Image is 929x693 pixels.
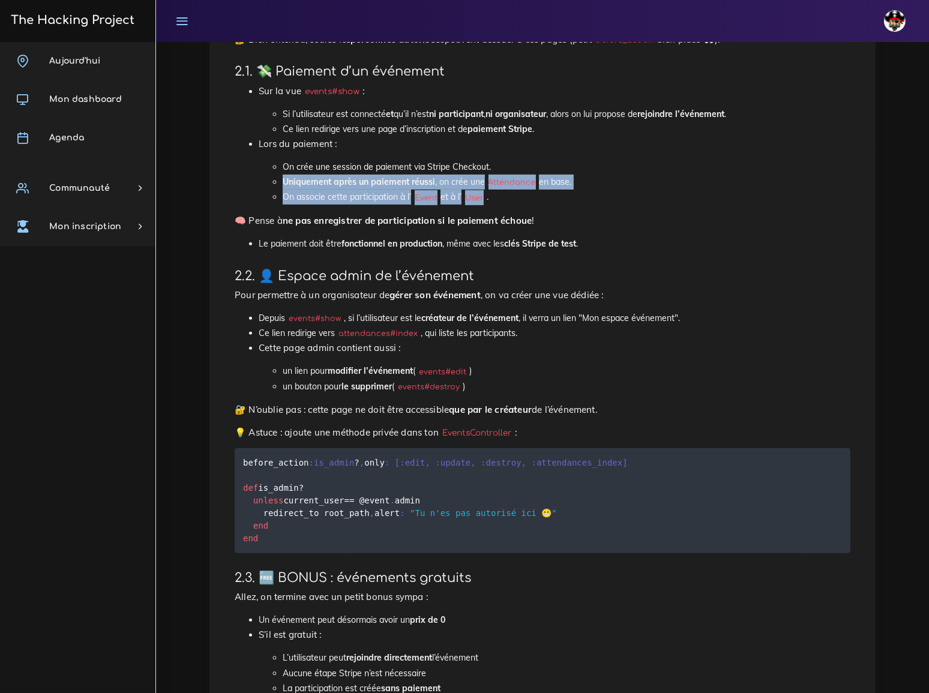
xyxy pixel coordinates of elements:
[283,176,435,187] strong: Uniquement après un paiement réussi
[435,458,471,467] span: :update
[243,456,628,545] code: before_action only is_admin current_user admin redirect_to root_path alert
[341,238,442,249] strong: fonctionnel en production
[481,458,521,467] span: :destroy
[235,288,850,302] p: Pour permettre à un organisateur de , on va créer une vue dédiée :
[235,571,850,586] h3: 2.3. 🆓 BONUS : événements gratuits
[49,133,84,142] span: Agenda
[243,483,258,493] span: def
[346,652,432,663] strong: rejoindre directement
[49,95,122,104] span: Mon dashboard
[259,137,850,151] p: Lors du paiement :
[389,496,394,505] span: .
[259,341,850,355] p: Cette page admin contient aussi :
[429,109,484,119] strong: ni participant
[394,381,463,393] code: events#destroy
[285,313,344,325] code: events#show
[301,85,362,98] code: events#show
[235,214,850,228] p: 🧠 Pense à !
[283,364,850,379] li: un lien pour ( )
[235,425,850,440] p: 💡 Astuce : ajoute une méthode privée dans ton :
[411,192,440,204] code: Event
[471,458,475,467] span: ,
[468,124,532,134] strong: paiement Stripe
[421,313,519,323] strong: créateur de l’événement
[328,365,413,376] strong: modifier l’événement
[235,403,850,417] p: 🔐 N’oublie pas : cette page ne doit être accessible de l’événement.
[370,508,374,518] span: ,
[7,14,134,27] h3: The Hacking Project
[259,84,850,98] p: Sur la vue :
[359,458,364,467] span: ,
[283,175,850,190] li: , on crée une en base.
[395,458,400,467] span: [
[299,483,304,493] span: ?
[485,176,539,188] code: Attendance
[253,496,284,505] span: unless
[259,628,850,642] p: S’il est gratuit :
[283,215,532,226] strong: ne pas enregistrer de participation si le paiement échoue
[243,533,258,543] span: end
[884,10,906,32] img: avatar
[400,508,404,518] span: :
[49,56,100,65] span: Aujourd'hui
[235,590,850,604] p: Allez, on termine avec un petit bonus sympa :
[410,508,557,518] span: "Tu n'es pas autorisé ici 😬"
[385,458,389,467] span: :
[532,458,623,467] span: :attendances_index
[235,64,850,79] h3: 2.1. 💸 Paiement d’un événement
[283,190,850,205] li: On associe cette participation à l’ et à l’ .
[400,458,425,467] span: :edit
[522,458,526,467] span: ,
[354,458,359,467] span: ?
[259,311,850,326] li: Depuis , si l’utilisateur est le , il verra un lien "Mon espace événement".
[49,184,110,193] span: Communauté
[49,222,121,231] span: Mon inscription
[283,379,850,394] li: un bouton pour ( )
[410,614,445,625] strong: prix de 0
[309,458,355,467] span: :is_admin
[235,269,850,284] h3: 2.2. 👤 Espace admin de l’événement
[359,496,390,505] span: @event
[415,366,469,378] code: events#edit
[335,328,421,340] code: attendances#index
[341,381,392,392] strong: le supprimer
[259,326,850,341] li: Ce lien redirige vers , qui liste les participants.
[259,613,850,628] li: Un événement peut désormais avoir un
[259,236,850,251] li: Le paiement doit être , même avec les .
[283,650,850,665] li: L’utilisateur peut l’événement
[344,496,355,505] span: ==
[622,458,627,467] span: ]
[283,107,850,122] li: Si l’utilisateur est connecté qu’il n’est , , alors on lui propose de .
[389,289,481,301] strong: gérer son événement
[253,521,268,530] span: end
[386,109,394,119] strong: et
[637,109,724,119] strong: rejoindre l’événement
[283,160,850,175] li: On crée une session de paiement via Stripe Checkout.
[283,666,850,681] li: Aucune étape Stripe n’est nécessaire
[425,458,430,467] span: ,
[439,427,515,439] code: EventsController
[486,109,546,119] strong: ni organisateur
[283,122,850,137] li: Ce lien redirige vers une page d’inscription et de .
[504,238,576,249] strong: clés Stripe de test
[449,404,532,415] strong: que par le créateur
[461,192,487,204] code: User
